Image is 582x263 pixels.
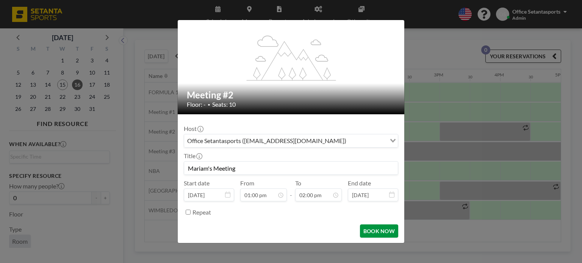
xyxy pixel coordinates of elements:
[295,179,301,187] label: To
[192,209,211,216] label: Repeat
[184,162,398,174] input: Office's reservation
[212,101,236,108] span: Seats: 10
[186,136,348,146] span: Office Setantasports ([EMAIL_ADDRESS][DOMAIN_NAME])
[247,35,336,80] g: flex-grow: 1.2;
[240,179,254,187] label: From
[187,89,396,101] h2: Meeting #2
[348,179,371,187] label: End date
[349,136,385,146] input: Search for option
[184,179,210,187] label: Start date
[360,224,398,238] button: BOOK NOW
[184,152,202,160] label: Title
[208,102,210,107] span: •
[290,182,292,199] span: -
[184,134,398,147] div: Search for option
[187,101,206,108] span: Floor: -
[184,125,203,132] label: Host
